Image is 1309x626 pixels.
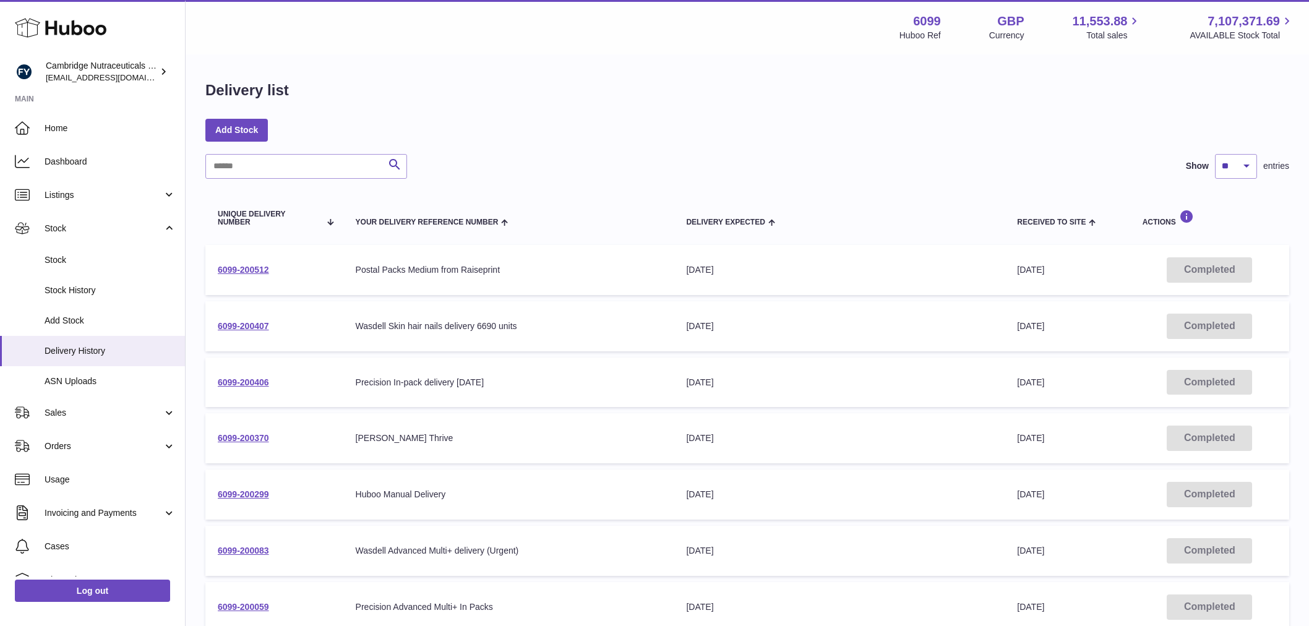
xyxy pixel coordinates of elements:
[45,541,176,552] span: Cases
[356,545,662,557] div: Wasdell Advanced Multi+ delivery (Urgent)
[45,189,163,201] span: Listings
[356,489,662,500] div: Huboo Manual Delivery
[45,574,176,586] span: Channels
[45,440,163,452] span: Orders
[46,72,182,82] span: [EMAIL_ADDRESS][DOMAIN_NAME]
[218,546,269,555] a: 6099-200083
[205,80,289,100] h1: Delivery list
[218,602,269,612] a: 6099-200059
[218,433,269,443] a: 6099-200370
[45,254,176,266] span: Stock
[989,30,1024,41] div: Currency
[218,265,269,275] a: 6099-200512
[45,223,163,234] span: Stock
[45,474,176,486] span: Usage
[1186,160,1209,172] label: Show
[1263,160,1289,172] span: entries
[45,156,176,168] span: Dashboard
[1086,30,1141,41] span: Total sales
[1017,377,1044,387] span: [DATE]
[218,377,269,387] a: 6099-200406
[15,62,33,81] img: huboo@camnutra.com
[1017,265,1044,275] span: [DATE]
[997,13,1024,30] strong: GBP
[45,507,163,519] span: Invoicing and Payments
[45,375,176,387] span: ASN Uploads
[205,119,268,141] a: Add Stock
[686,264,992,276] div: [DATE]
[356,377,662,388] div: Precision In-pack delivery [DATE]
[356,264,662,276] div: Postal Packs Medium from Raiseprint
[356,601,662,613] div: Precision Advanced Multi+ In Packs
[1017,321,1044,331] span: [DATE]
[45,122,176,134] span: Home
[356,320,662,332] div: Wasdell Skin hair nails delivery 6690 units
[686,601,992,613] div: [DATE]
[686,320,992,332] div: [DATE]
[15,580,170,602] a: Log out
[686,489,992,500] div: [DATE]
[218,321,269,331] a: 6099-200407
[45,315,176,327] span: Add Stock
[1072,13,1141,41] a: 11,553.88 Total sales
[356,218,499,226] span: Your Delivery Reference Number
[45,285,176,296] span: Stock History
[1190,13,1294,41] a: 7,107,371.69 AVAILABLE Stock Total
[45,345,176,357] span: Delivery History
[913,13,941,30] strong: 6099
[1017,218,1086,226] span: Received to Site
[1017,433,1044,443] span: [DATE]
[686,377,992,388] div: [DATE]
[1017,546,1044,555] span: [DATE]
[1208,13,1280,30] span: 7,107,371.69
[686,218,765,226] span: Delivery Expected
[45,407,163,419] span: Sales
[686,545,992,557] div: [DATE]
[899,30,941,41] div: Huboo Ref
[1017,489,1044,499] span: [DATE]
[1190,30,1294,41] span: AVAILABLE Stock Total
[218,210,320,226] span: Unique Delivery Number
[1017,602,1044,612] span: [DATE]
[686,432,992,444] div: [DATE]
[1143,210,1277,226] div: Actions
[356,432,662,444] div: [PERSON_NAME] Thrive
[218,489,269,499] a: 6099-200299
[46,60,157,84] div: Cambridge Nutraceuticals Ltd
[1072,13,1127,30] span: 11,553.88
